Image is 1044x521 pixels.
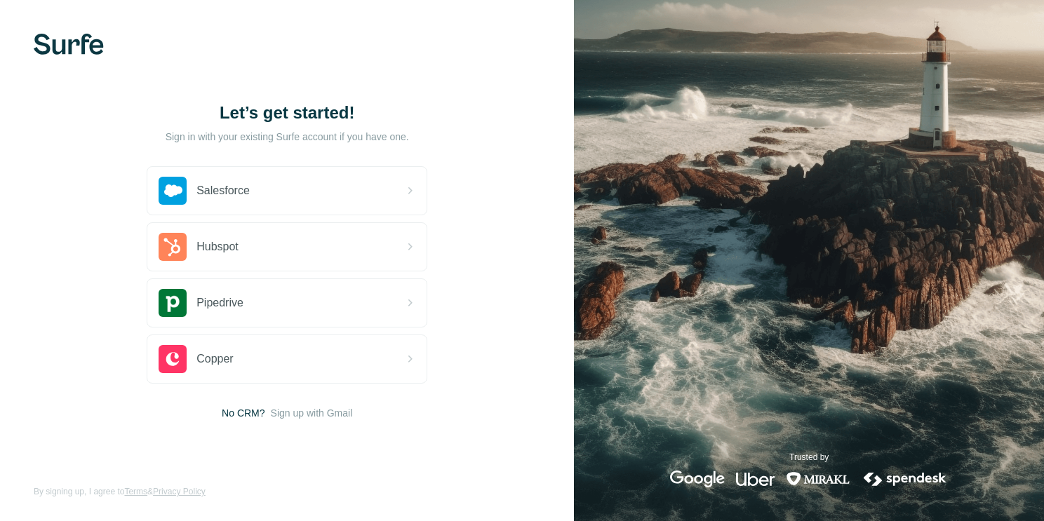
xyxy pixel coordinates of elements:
[34,34,104,55] img: Surfe's logo
[159,177,187,205] img: salesforce's logo
[166,130,409,144] p: Sign in with your existing Surfe account if you have one.
[159,233,187,261] img: hubspot's logo
[196,351,233,367] span: Copper
[159,345,187,373] img: copper's logo
[222,406,265,420] span: No CRM?
[786,471,850,487] img: mirakl's logo
[196,295,243,311] span: Pipedrive
[147,102,427,124] h1: Let’s get started!
[124,487,147,496] a: Terms
[153,487,206,496] a: Privacy Policy
[196,238,239,255] span: Hubspot
[789,451,829,464] p: Trusted by
[862,471,949,487] img: spendesk's logo
[736,471,775,487] img: uber's logo
[34,485,206,498] span: By signing up, I agree to &
[670,471,725,487] img: google's logo
[271,406,353,420] button: Sign up with Gmail
[159,289,187,317] img: pipedrive's logo
[196,182,250,199] span: Salesforce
